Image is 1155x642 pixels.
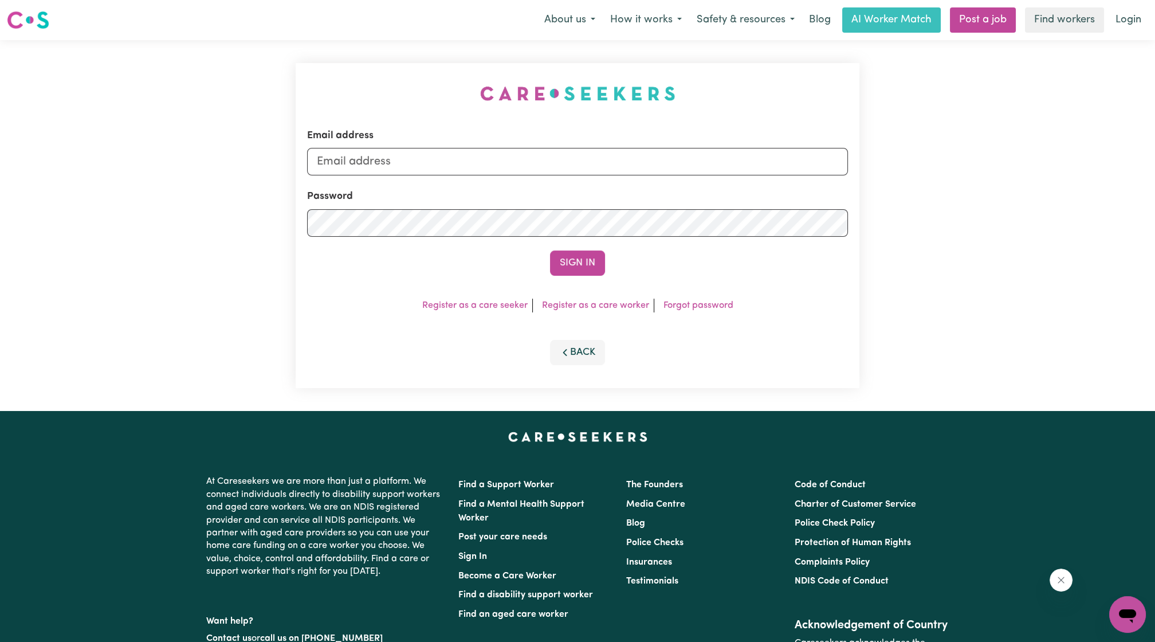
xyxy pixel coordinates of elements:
a: Find a disability support worker [458,590,593,600]
button: How it works [603,8,689,32]
label: Email address [307,128,374,143]
a: Media Centre [626,500,685,509]
p: At Careseekers we are more than just a platform. We connect individuals directly to disability su... [206,471,445,582]
a: Find an aged care worker [458,610,568,619]
a: Code of Conduct [795,480,866,490]
a: Post a job [950,7,1016,33]
a: Insurances [626,558,672,567]
iframe: Close message [1050,569,1072,592]
h2: Acknowledgement of Country [795,618,949,632]
a: Protection of Human Rights [795,538,911,547]
a: Police Checks [626,538,683,547]
a: Blog [802,7,838,33]
a: Charter of Customer Service [795,500,916,509]
a: Find workers [1025,7,1104,33]
a: Testimonials [626,577,678,586]
a: Sign In [458,552,487,561]
a: The Founders [626,480,683,490]
a: Register as a care worker [542,301,649,310]
a: Find a Support Worker [458,480,554,490]
a: Police Check Policy [795,519,875,528]
a: Post your care needs [458,533,547,542]
a: Find a Mental Health Support Worker [458,500,584,523]
iframe: Button to launch messaging window [1109,596,1146,633]
p: Want help? [206,610,445,628]
span: Need any help? [7,8,69,17]
img: Careseekers logo [7,10,49,30]
label: Password [307,189,353,204]
a: AI Worker Match [842,7,941,33]
a: NDIS Code of Conduct [795,577,889,586]
button: Sign In [550,250,605,276]
button: Safety & resources [689,8,802,32]
a: Careseekers home page [508,432,647,441]
button: Back [550,340,605,365]
a: Register as a care seeker [422,301,528,310]
a: Blog [626,519,645,528]
a: Careseekers logo [7,7,49,33]
a: Become a Care Worker [458,571,556,581]
button: About us [537,8,603,32]
a: Complaints Policy [795,558,870,567]
a: Forgot password [663,301,733,310]
input: Email address [307,148,848,175]
a: Login [1109,7,1148,33]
